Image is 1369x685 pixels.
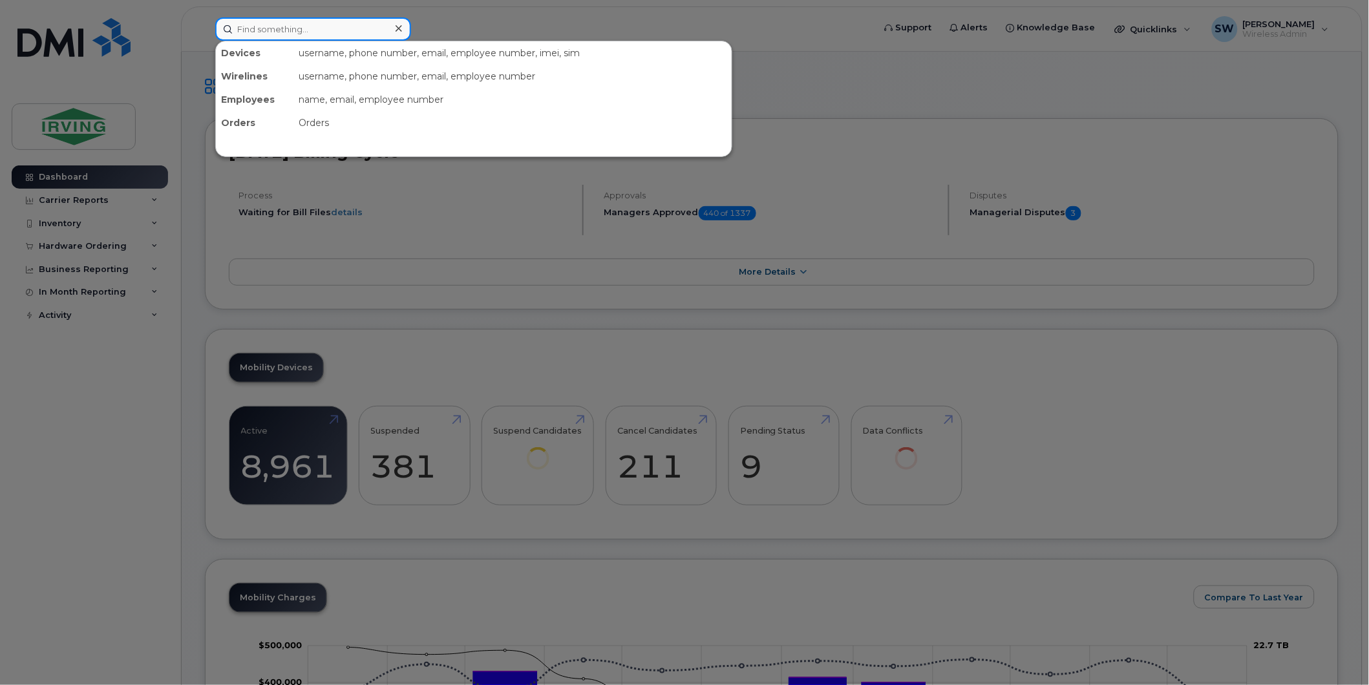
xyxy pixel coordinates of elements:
[216,65,293,88] div: Wirelines
[293,88,732,111] div: name, email, employee number
[293,111,732,134] div: Orders
[216,111,293,134] div: Orders
[293,41,732,65] div: username, phone number, email, employee number, imei, sim
[216,41,293,65] div: Devices
[293,65,732,88] div: username, phone number, email, employee number
[216,88,293,111] div: Employees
